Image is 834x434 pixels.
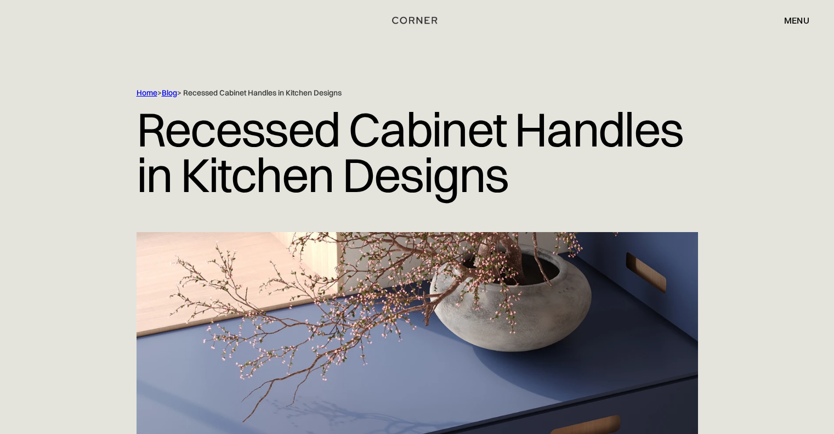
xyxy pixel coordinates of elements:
[137,98,698,206] h1: Recessed Cabinet Handles in Kitchen Designs
[137,88,157,98] a: Home
[137,88,652,98] div: > > Recessed Cabinet Handles in Kitchen Designs
[162,88,177,98] a: Blog
[773,11,809,30] div: menu
[784,16,809,25] div: menu
[384,13,450,27] a: home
